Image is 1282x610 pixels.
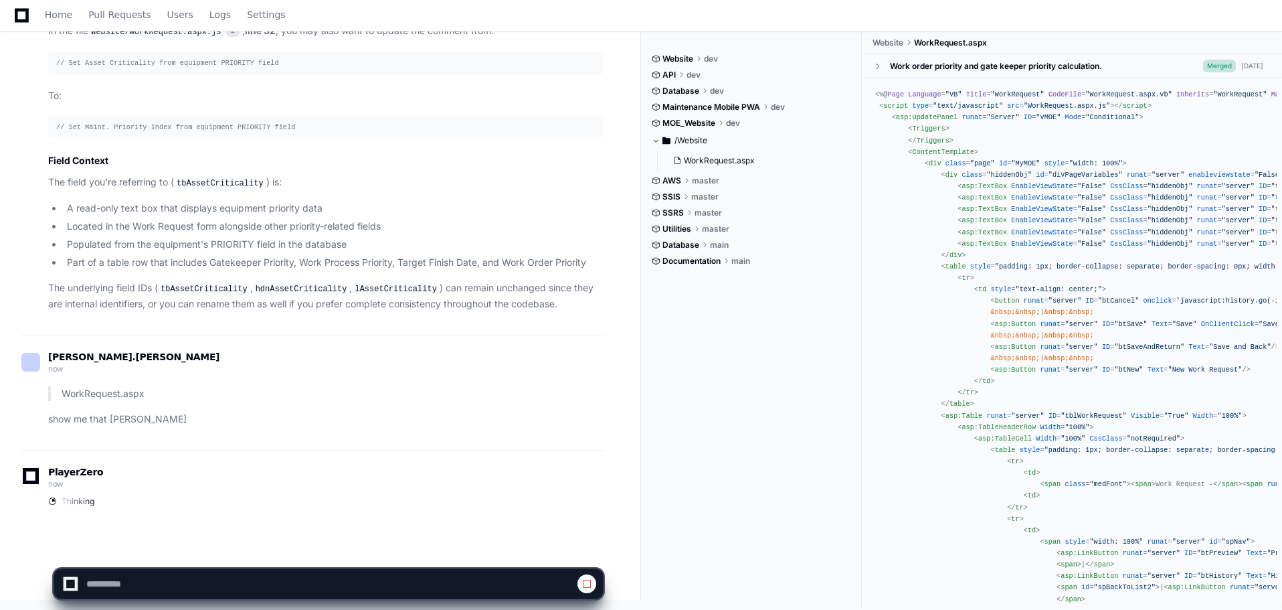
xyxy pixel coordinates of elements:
[56,59,279,67] span: // Set Asset Criticality from equipment PRIORITY field
[1028,526,1036,534] span: td
[158,283,250,295] code: tbAssetCriticality
[1044,480,1061,488] span: span
[731,256,750,266] span: main
[908,90,941,98] span: Language
[1024,526,1040,534] span: < >
[961,228,1007,236] span: asp:TextBox
[1011,159,1040,167] span: "MyMOE"
[961,182,1007,190] span: asp:TextBox
[1127,171,1148,179] span: runat
[1048,412,1057,420] span: ID
[662,54,693,64] span: Website
[662,224,691,234] span: Utilities
[1123,102,1148,110] span: script
[999,159,1007,167] span: id
[48,154,603,167] h2: Field Context
[1148,240,1193,248] span: "hiddenObj"
[1222,480,1239,488] span: span
[945,159,966,167] span: class
[1016,285,1102,293] span: "text-align: center;"
[691,192,719,202] span: master
[1077,182,1106,190] span: "False"
[982,377,990,385] span: td
[966,388,974,396] span: tr
[1148,205,1193,213] span: "hiddenObj"
[1089,435,1122,443] span: CssClass
[1036,171,1044,179] span: id
[1222,194,1255,202] span: "server"
[1040,538,1255,546] span: < = = = >
[1148,194,1193,202] span: "hiddenObj"
[1044,159,1065,167] span: style
[888,90,905,98] span: Page
[1040,320,1061,328] span: runat
[957,274,974,282] span: < >
[1011,182,1073,190] span: EnableViewState
[1065,343,1097,351] span: "server"
[961,423,1036,431] span: asp:TableHeaderRow
[991,354,1016,362] span: &nbsp;
[167,11,193,19] span: Users
[945,262,966,271] span: table
[1152,171,1184,179] span: "server"
[912,125,945,133] span: Triggers
[1209,343,1271,351] span: "Save and Back"
[1114,343,1184,351] span: "btSaveAndReturn"
[1077,228,1106,236] span: "False"
[961,113,982,121] span: runat
[961,171,982,179] span: class
[88,11,151,19] span: Pull Requests
[1188,343,1205,351] span: Text
[62,496,94,507] span: Thinking
[974,435,1184,443] span: < = = >
[1015,308,1040,316] span: &nbsp;
[1143,297,1172,305] span: onclick
[995,320,1036,328] span: asp:Button
[1148,216,1193,224] span: "hiddenObj"
[1102,366,1110,374] span: ID
[247,11,285,19] span: Settings
[1024,491,1040,500] span: < >
[45,11,72,19] span: Home
[995,297,1020,305] span: button
[961,194,1007,202] span: asp:TextBox
[1259,240,1267,248] span: ID
[1011,194,1073,202] span: EnableViewState
[1110,194,1143,202] span: CssClass
[1172,538,1205,546] span: "server"
[1197,216,1218,224] span: runat
[1069,308,1094,316] span: &nbsp;
[245,25,276,36] strong: line 32
[890,61,1102,72] div: Work order priority and gate keeper priority calculation.
[1110,205,1143,213] span: CssClass
[695,208,722,218] span: master
[995,343,1036,351] span: asp:Button
[1197,228,1218,236] span: runat
[961,240,1007,248] span: asp:TextBox
[957,388,978,396] span: </ >
[1127,435,1180,443] span: "notRequired"
[63,201,603,216] li: A read-only text box that displays equipment priority data
[1114,366,1143,374] span: "btNew"
[1218,412,1243,420] span: "100%"
[63,255,603,271] li: Part of a table row that includes Gatekeeper Priority, Work Process Priority, Target Finish Date,...
[1007,515,1024,523] span: < >
[873,37,903,48] span: Website
[1259,194,1267,202] span: ID
[1222,538,1251,546] span: "spNav"
[1044,331,1069,339] span: &nbsp;
[1036,435,1057,443] span: Width
[970,262,991,271] span: style
[1040,366,1061,374] span: runat
[1148,182,1193,190] span: "hiddenObj"
[1102,343,1110,351] span: ID
[662,133,670,149] svg: Directory
[991,308,1016,316] span: &nbsp;
[1069,159,1123,167] span: "width: 100%"
[949,251,961,259] span: div
[1203,60,1236,72] span: Merged
[1222,240,1255,248] span: "server"
[1197,240,1218,248] span: runat
[1069,331,1094,339] span: &nbsp;
[1114,320,1147,328] span: "btSave"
